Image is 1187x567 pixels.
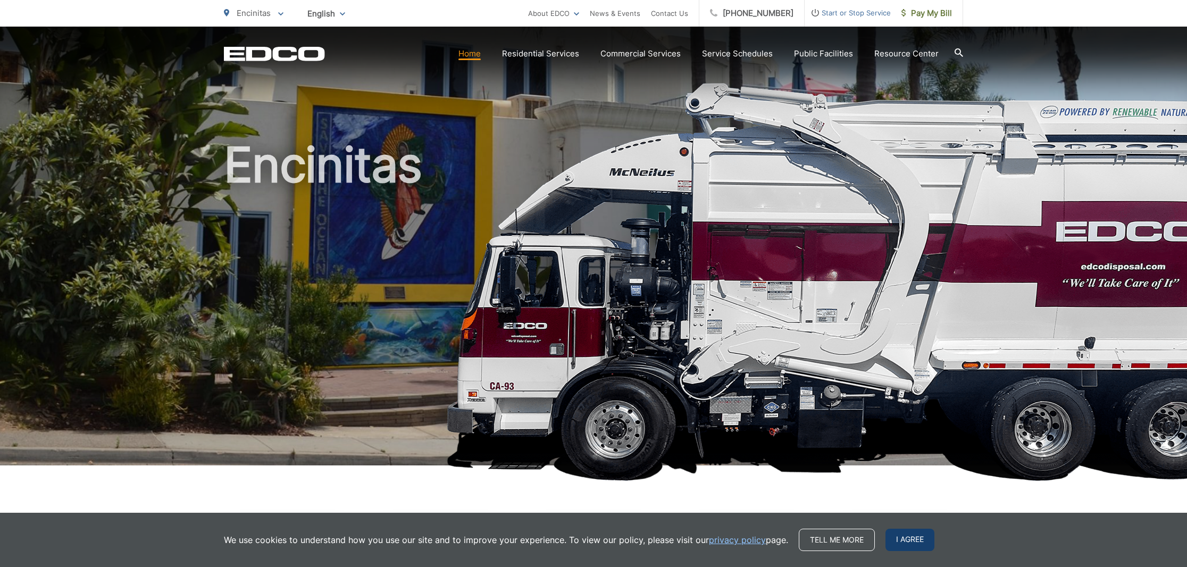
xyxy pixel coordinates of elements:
[237,8,271,18] span: Encinitas
[528,7,579,20] a: About EDCO
[901,7,952,20] span: Pay My Bill
[502,47,579,60] a: Residential Services
[224,533,788,546] p: We use cookies to understand how you use our site and to improve your experience. To view our pol...
[651,7,688,20] a: Contact Us
[794,47,853,60] a: Public Facilities
[590,7,640,20] a: News & Events
[799,529,875,551] a: Tell me more
[874,47,939,60] a: Resource Center
[709,533,766,546] a: privacy policy
[702,47,773,60] a: Service Schedules
[224,46,325,61] a: EDCD logo. Return to the homepage.
[299,4,353,23] span: English
[600,47,681,60] a: Commercial Services
[885,529,934,551] span: I agree
[458,47,481,60] a: Home
[224,138,963,475] h1: Encinitas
